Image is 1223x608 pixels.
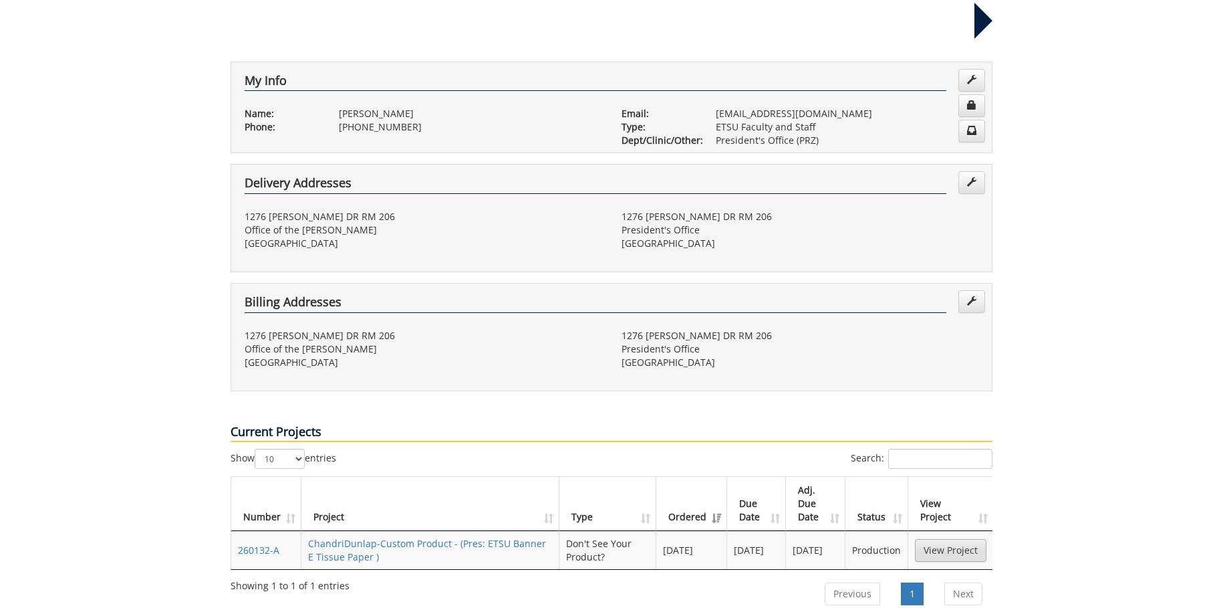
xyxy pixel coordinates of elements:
a: Edit Addresses [958,171,985,194]
td: [DATE] [656,531,727,569]
th: Type: activate to sort column ascending [559,477,656,531]
p: [PHONE_NUMBER] [339,120,601,134]
p: 1276 [PERSON_NAME] DR RM 206 [622,329,978,342]
h4: Billing Addresses [245,296,946,313]
p: Phone: [245,120,319,134]
a: ChandriDunlap-Custom Product - (Pres: ETSU Banner E Tissue Paper ) [308,537,546,563]
a: View Project [915,539,986,562]
p: Dept/Clinic/Other: [622,134,696,147]
p: Office of the [PERSON_NAME] [245,223,601,237]
td: Don't See Your Product? [559,531,656,569]
h4: My Info [245,74,946,92]
p: 1276 [PERSON_NAME] DR RM 206 [245,329,601,342]
a: Next [944,583,982,605]
th: Status: activate to sort column ascending [845,477,908,531]
p: President's Office [622,342,978,356]
a: 1 [901,583,924,605]
a: 260132-A [238,544,279,556]
p: [GEOGRAPHIC_DATA] [622,237,978,250]
p: Email: [622,107,696,120]
a: Change Password [958,94,985,117]
input: Search: [888,449,992,469]
th: Due Date: activate to sort column ascending [727,477,787,531]
p: Name: [245,107,319,120]
a: Previous [825,583,880,605]
p: [GEOGRAPHIC_DATA] [245,237,601,250]
p: [PERSON_NAME] [339,107,601,120]
th: Ordered: activate to sort column ascending [656,477,727,531]
td: [DATE] [727,531,787,569]
p: Current Projects [231,423,992,442]
a: Edit Addresses [958,290,985,313]
th: Number: activate to sort column ascending [231,477,301,531]
select: Showentries [255,449,305,469]
th: Adj. Due Date: activate to sort column ascending [786,477,845,531]
p: [GEOGRAPHIC_DATA] [245,356,601,369]
p: Office of the [PERSON_NAME] [245,342,601,356]
p: [GEOGRAPHIC_DATA] [622,356,978,369]
th: View Project: activate to sort column ascending [908,477,993,531]
td: [DATE] [786,531,845,569]
th: Project: activate to sort column ascending [301,477,559,531]
p: Type: [622,120,696,134]
label: Search: [851,449,992,469]
p: President's Office [622,223,978,237]
p: [EMAIL_ADDRESS][DOMAIN_NAME] [716,107,978,120]
a: Edit Info [958,69,985,92]
p: ETSU Faculty and Staff [716,120,978,134]
p: 1276 [PERSON_NAME] DR RM 206 [622,210,978,223]
p: President's Office (PRZ) [716,134,978,147]
div: Showing 1 to 1 of 1 entries [231,574,350,593]
p: 1276 [PERSON_NAME] DR RM 206 [245,210,601,223]
a: Change Communication Preferences [958,120,985,142]
label: Show entries [231,449,336,469]
h4: Delivery Addresses [245,177,946,194]
td: Production [845,531,908,569]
